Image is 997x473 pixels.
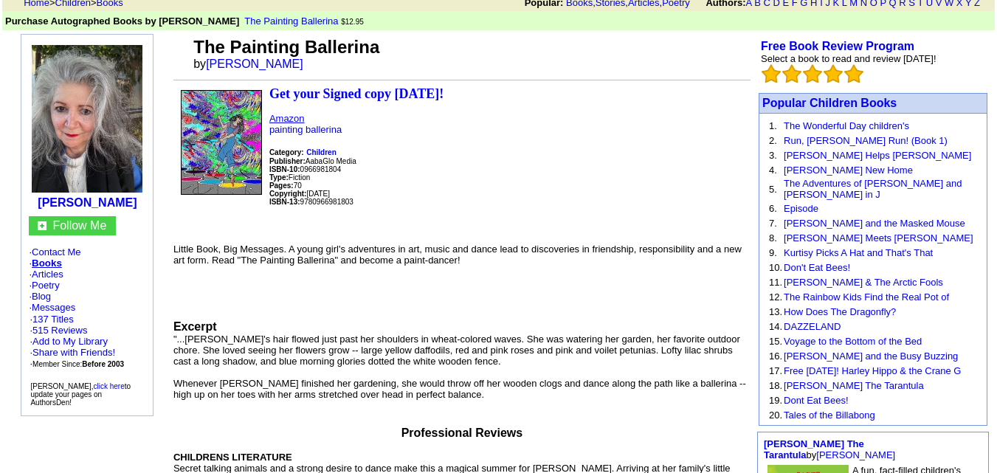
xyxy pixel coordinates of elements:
[784,150,971,161] a: [PERSON_NAME] Helps [PERSON_NAME]
[29,246,145,370] font: · · · · ·
[32,258,62,269] a: Books
[782,64,801,83] img: bigemptystars.png
[769,380,782,391] font: 18.
[32,347,115,358] a: Share with Friends!
[30,382,131,407] font: [PERSON_NAME], to update your pages on AuthorsDen!
[244,14,338,27] a: The Painting Ballerina
[769,336,782,347] font: 15.
[769,218,777,229] font: 7.
[306,190,329,198] font: [DATE]
[761,40,914,52] a: Free Book Review Program
[762,97,897,109] a: Popular Children Books
[32,302,75,313] a: Messages
[269,157,306,165] b: Publisher:
[269,124,342,135] a: painting ballerina
[52,219,106,232] a: Follow Me
[306,148,337,156] b: Children
[32,325,87,336] a: 515 Reviews
[769,203,777,214] font: 6.
[764,438,895,460] font: by
[784,380,924,391] a: [PERSON_NAME] The Tarantula
[816,449,895,460] a: [PERSON_NAME]
[764,438,864,460] a: [PERSON_NAME] The Tarantula
[769,120,777,131] font: 1.
[173,244,742,266] font: Little Book, Big Messages. A young girl's adventures in art, music and dance lead to discoveries ...
[32,280,60,291] a: Poetry
[173,320,217,333] font: Excerpt
[769,277,782,288] font: 11.
[824,64,843,83] img: bigemptystars.png
[32,269,63,280] a: Articles
[269,157,356,165] font: AabaGlo Media
[769,184,777,195] font: 5.
[769,291,782,303] font: 12.
[269,198,300,206] b: ISBN-13:
[93,382,124,390] a: click here
[784,120,909,131] a: The Wonderful Day children's
[269,182,294,190] b: Pages:
[341,18,364,26] span: $12.95
[269,113,305,124] a: Amazon
[769,165,777,176] font: 4.
[32,45,142,193] img: 975.jpg
[762,64,781,83] img: bigemptystars.png
[269,182,302,190] font: 70
[269,165,300,173] b: ISBN-10:
[769,150,777,161] font: 3.
[784,262,850,273] a: Don't Eat Bees!
[769,262,782,273] font: 10.
[32,336,108,347] a: Add to My Library
[784,232,973,244] a: [PERSON_NAME] Meets [PERSON_NAME]
[784,365,961,376] a: Free [DATE]! Harley Hippo & the Crane G
[784,336,922,347] a: Voyage to the Bottom of the Bed
[32,360,124,368] font: Member Since:
[769,135,777,146] font: 2.
[269,148,304,156] b: Category:
[401,427,523,439] font: Professional Reviews
[784,306,896,317] a: How Does The Dragonfly?
[784,135,948,146] a: Run, [PERSON_NAME] Run! (Book 1)
[803,64,822,83] img: bigemptystars.png
[38,221,46,230] img: gc.jpg
[38,196,137,209] a: [PERSON_NAME]
[269,190,307,198] font: Copyright:
[173,334,746,400] font: "...[PERSON_NAME]'s hair flowed just past her shoulders in wheat-colored waves. She was watering ...
[269,86,444,101] b: Get your Signed copy [DATE]!
[769,306,782,317] font: 13.
[32,246,80,258] a: Contact Me
[269,173,289,182] b: Type:
[784,277,943,288] a: [PERSON_NAME] & The Arctic Fools
[784,410,875,421] a: Tales of the Billabong
[769,247,777,258] font: 9.
[784,321,841,332] a: DAZZELAND
[193,58,313,70] font: by
[784,165,913,176] a: [PERSON_NAME] New Home
[5,15,239,27] b: Purchase Autographed Books by [PERSON_NAME]
[784,395,848,406] a: Dont Eat Bees!
[844,64,863,83] img: bigemptystars.png
[784,291,949,303] a: The Rainbow Kids Find the Real Pot of
[769,365,782,376] font: 17.
[269,173,310,182] font: Fiction
[32,314,74,325] a: 137 Titles
[306,146,337,157] a: Children
[769,232,777,244] font: 8.
[173,217,542,232] iframe: fb:like Facebook Social Plugin
[206,58,303,70] a: [PERSON_NAME]
[769,410,782,421] font: 20.
[82,360,124,368] b: Before 2003
[29,302,75,313] font: ·
[761,53,936,64] font: Select a book to read and review [DATE]!
[32,291,51,302] a: Blog
[769,351,782,362] font: 16.
[784,218,965,229] a: [PERSON_NAME] and the Masked Mouse
[784,203,818,214] a: Episode
[193,37,379,57] font: The Painting Ballerina
[30,336,115,369] font: · · ·
[269,198,353,206] font: 9780966981803
[244,15,338,27] font: The Painting Ballerina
